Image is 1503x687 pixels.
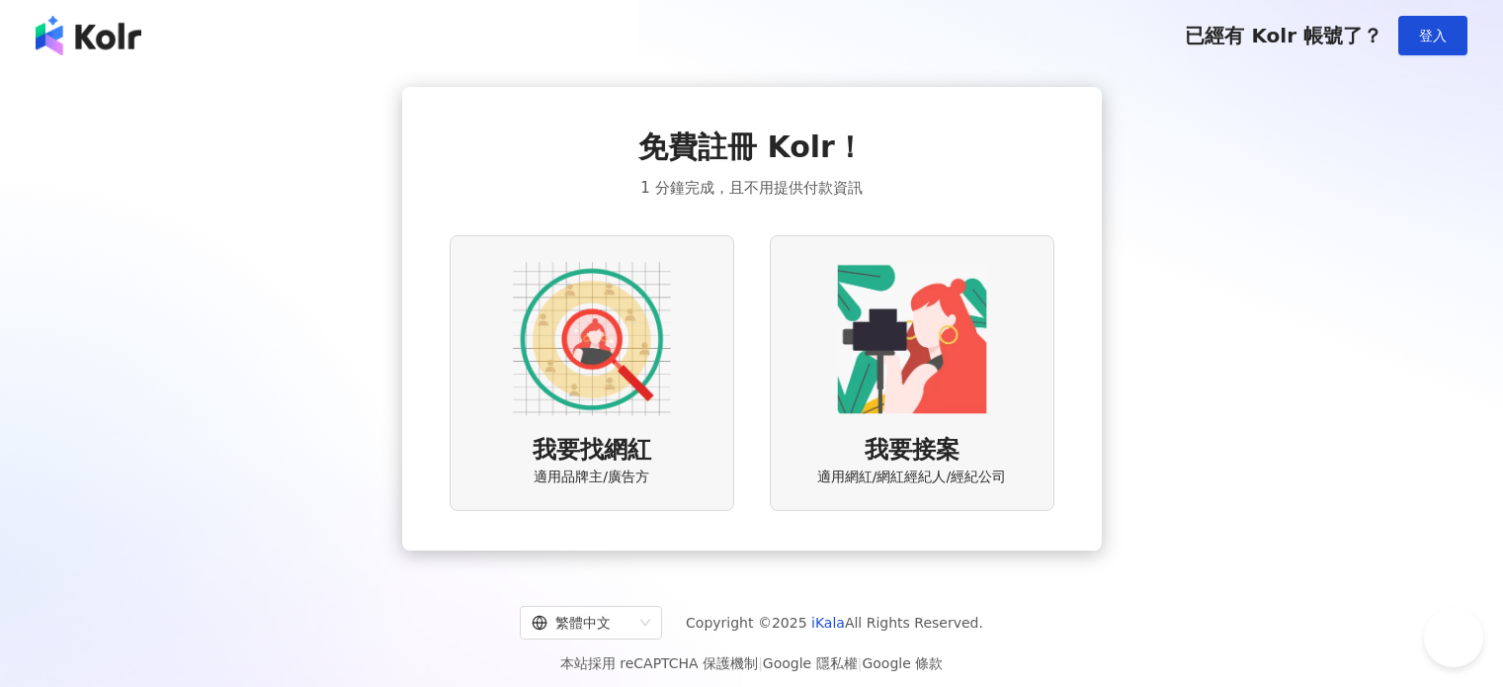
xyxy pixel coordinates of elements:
img: logo [36,16,141,55]
a: iKala [811,615,845,631]
span: 適用品牌主/廣告方 [534,468,649,487]
span: 免費註冊 Kolr！ [638,127,865,168]
span: | [858,655,863,671]
span: Copyright © 2025 All Rights Reserved. [686,611,983,635]
span: 適用網紅/網紅經紀人/經紀公司 [817,468,1006,487]
img: AD identity option [513,260,671,418]
span: 本站採用 reCAPTCHA 保護機制 [560,651,943,675]
span: 登入 [1419,28,1447,43]
img: KOL identity option [833,260,991,418]
button: 登入 [1398,16,1467,55]
a: Google 隱私權 [763,655,858,671]
span: | [758,655,763,671]
span: 我要接案 [865,434,960,468]
span: 已經有 Kolr 帳號了？ [1185,24,1382,47]
span: 1 分鐘完成，且不用提供付款資訊 [640,176,862,200]
iframe: Help Scout Beacon - Open [1424,608,1483,667]
a: Google 條款 [862,655,943,671]
div: 繁體中文 [532,607,632,639]
span: 我要找網紅 [533,434,651,468]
